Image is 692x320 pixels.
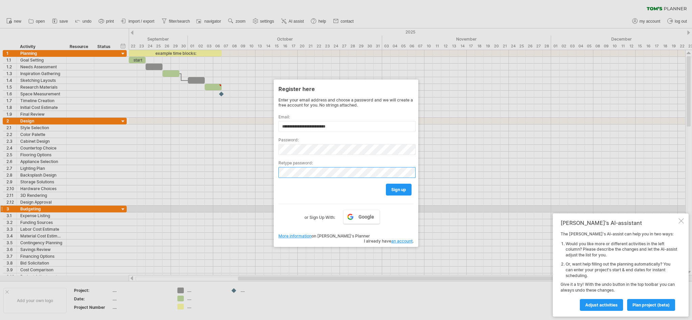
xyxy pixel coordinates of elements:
[561,231,677,311] div: The [PERSON_NAME]'s AI-assist can help you in two ways: Give it a try! With the undo button in th...
[343,210,380,224] a: Google
[359,214,374,220] span: Google
[391,238,413,244] a: an account
[386,184,412,196] a: sign up
[278,233,312,238] a: More information
[633,302,670,307] span: plan project (beta)
[278,83,414,95] div: Register here
[566,261,677,278] li: Or, want help filling out the planning automatically? You can enter your project's start & end da...
[278,233,370,238] span: on [PERSON_NAME]'s Planner
[580,299,623,311] a: Adjust activities
[561,220,677,226] div: [PERSON_NAME]'s AI-assistant
[391,187,406,192] span: sign up
[566,241,677,258] li: Would you like more or different activities in the left column? Please describe the changes and l...
[304,210,335,221] label: or Sign Up With:
[585,302,618,307] span: Adjust activities
[278,160,414,165] label: Retype password:
[278,114,414,119] label: Email:
[364,238,414,244] span: I already have .
[278,137,414,142] label: Password:
[278,97,414,108] div: Enter your email address and choose a password and we will create a free account for you. No stri...
[627,299,675,311] a: plan project (beta)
